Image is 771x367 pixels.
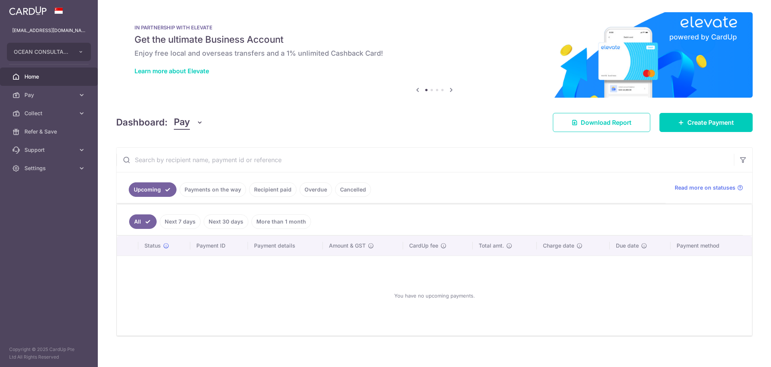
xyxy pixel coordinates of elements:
[174,115,203,130] button: Pay
[134,67,209,75] a: Learn more about Elevate
[24,91,75,99] span: Pay
[248,236,323,256] th: Payment details
[116,12,753,98] img: Renovation banner
[174,115,190,130] span: Pay
[116,116,168,129] h4: Dashboard:
[479,242,504,249] span: Total amt.
[134,34,734,46] h5: Get the ultimate Business Account
[24,73,75,80] span: Home
[180,182,246,197] a: Payments on the way
[300,182,332,197] a: Overdue
[329,242,366,249] span: Amount & GST
[12,27,86,34] p: [EMAIL_ADDRESS][DOMAIN_NAME]
[126,262,743,329] div: You have no upcoming payments.
[675,184,735,192] span: Read more on statuses
[117,148,734,172] input: Search by recipient name, payment id or reference
[24,146,75,154] span: Support
[251,214,311,229] a: More than 1 month
[24,109,75,117] span: Collect
[134,49,734,58] h6: Enjoy free local and overseas transfers and a 1% unlimited Cashback Card!
[134,24,734,31] p: IN PARTNERSHIP WITH ELEVATE
[671,236,752,256] th: Payment method
[160,214,201,229] a: Next 7 days
[9,6,47,15] img: CardUp
[581,118,632,127] span: Download Report
[675,184,743,192] a: Read more on statuses
[409,242,438,249] span: CardUp fee
[129,214,157,229] a: All
[144,242,161,249] span: Status
[24,164,75,172] span: Settings
[14,48,70,56] span: OCEAN CONSULTANT EMPLOYMENT PTE. LTD.
[335,182,371,197] a: Cancelled
[659,113,753,132] a: Create Payment
[553,113,650,132] a: Download Report
[687,118,734,127] span: Create Payment
[190,236,248,256] th: Payment ID
[249,182,296,197] a: Recipient paid
[129,182,177,197] a: Upcoming
[543,242,574,249] span: Charge date
[616,242,639,249] span: Due date
[204,214,248,229] a: Next 30 days
[24,128,75,135] span: Refer & Save
[7,43,91,61] button: OCEAN CONSULTANT EMPLOYMENT PTE. LTD.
